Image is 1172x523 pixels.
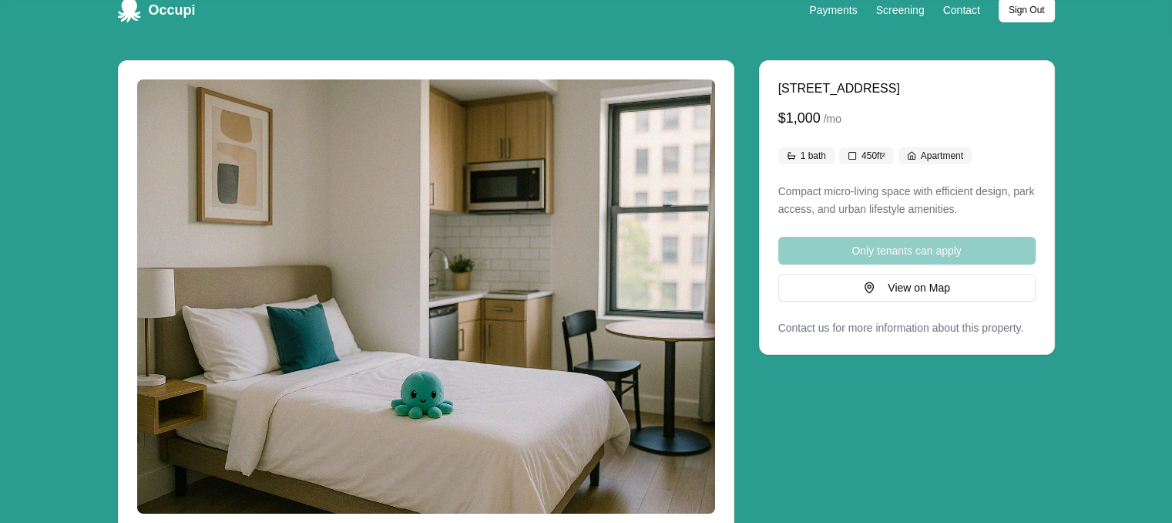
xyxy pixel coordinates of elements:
span: [STREET_ADDRESS] [778,82,900,95]
span: / mo [824,111,841,127]
div: 450 ft² [839,147,894,164]
button: Scroll to map view [778,274,1036,302]
div: Apartment [898,147,972,164]
a: Payments [809,4,857,16]
p: Compact micro-living space with efficient design, park access, and urban lifestyle amenities. [778,183,1036,218]
div: 1 bath [778,147,835,164]
a: Screening [876,4,925,16]
img: Property image 1 [137,79,715,514]
span: $1,000 [778,107,821,129]
div: Property details [778,79,1036,336]
div: Property features [778,147,1036,164]
a: Contact [943,4,980,16]
p: Contact us for more information about this property. [778,320,1036,336]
